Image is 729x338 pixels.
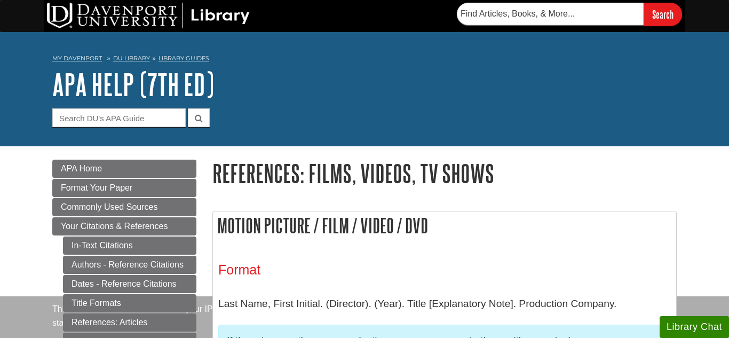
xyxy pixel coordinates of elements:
h2: Motion Picture / Film / Video / DVD [213,211,676,240]
p: Last Name, First Initial. (Director). (Year). Title [Explanatory Note]. Production Company. [218,288,671,319]
a: In-Text Citations [63,237,196,255]
form: Searches DU Library's articles, books, and more [457,3,682,26]
a: My Davenport [52,54,102,63]
nav: breadcrumb [52,51,677,68]
button: Library Chat [660,316,729,338]
span: APA Home [61,164,102,173]
a: DU Library [113,54,150,62]
a: Authors - Reference Citations [63,256,196,274]
a: Format Your Paper [52,179,196,197]
span: Commonly Used Sources [61,202,157,211]
a: APA Help (7th Ed) [52,68,214,101]
a: Title Formats [63,294,196,312]
input: Search DU's APA Guide [52,108,186,127]
input: Search [644,3,682,26]
a: Library Guides [159,54,209,62]
a: Your Citations & References [52,217,196,235]
h3: Format [218,262,671,278]
a: Dates - Reference Citations [63,275,196,293]
input: Find Articles, Books, & More... [457,3,644,25]
a: Commonly Used Sources [52,198,196,216]
a: References: Articles [63,313,196,332]
img: DU Library [47,3,250,28]
span: Format Your Paper [61,183,132,192]
a: APA Home [52,160,196,178]
span: Your Citations & References [61,222,168,231]
h1: References: Films, Videos, TV Shows [212,160,677,187]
